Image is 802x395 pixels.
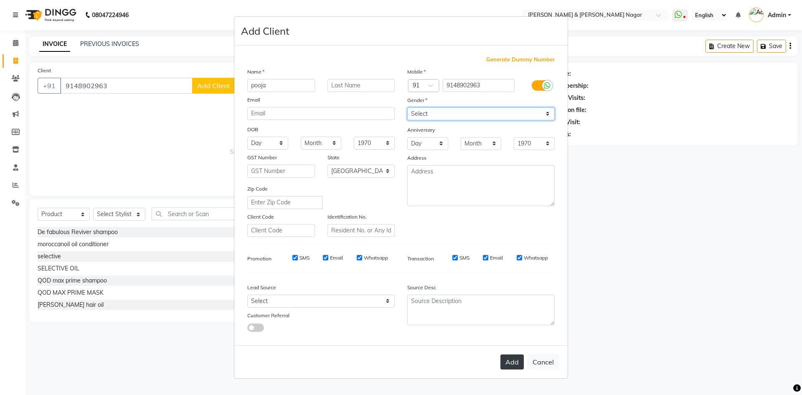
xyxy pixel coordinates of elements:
label: Mobile [407,68,426,76]
span: Generate Dummy Number [486,56,555,64]
label: Email [247,96,260,104]
input: Last Name [327,79,395,92]
label: SMS [459,254,470,262]
label: Customer Referral [247,312,289,319]
label: Address [407,154,426,162]
input: Resident No. or Any Id [327,224,395,237]
label: Promotion [247,255,272,262]
input: Enter Zip Code [247,196,322,209]
label: Zip Code [247,185,268,193]
label: State [327,154,340,161]
label: Source Desc [407,284,436,291]
input: Client Code [247,224,315,237]
label: Gender [407,97,427,104]
button: Add [500,354,524,370]
input: Email [247,107,395,120]
label: Lead Source [247,284,276,291]
label: DOB [247,126,258,133]
label: Anniversary [407,126,435,134]
label: Identification No. [327,213,367,221]
label: Email [330,254,343,262]
label: Client Code [247,213,274,221]
label: Whatsapp [364,254,388,262]
h4: Add Client [241,23,289,38]
label: Transaction [407,255,434,262]
label: Name [247,68,264,76]
button: Cancel [527,354,559,370]
label: GST Number [247,154,277,161]
label: Email [490,254,503,262]
label: Whatsapp [524,254,548,262]
input: GST Number [247,165,315,178]
input: Mobile [443,79,515,92]
input: First Name [247,79,315,92]
label: SMS [299,254,310,262]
